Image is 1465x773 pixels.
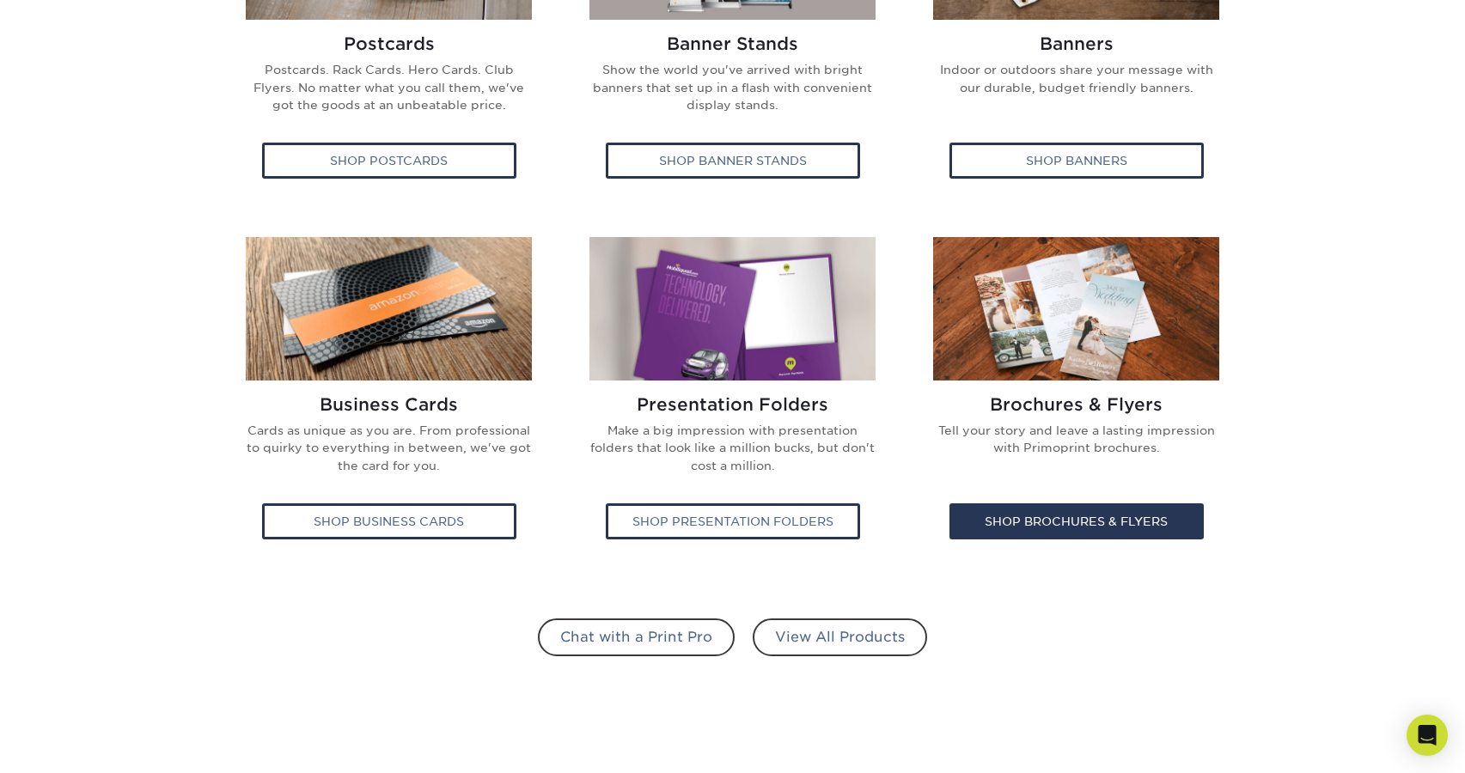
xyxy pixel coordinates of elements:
[949,503,1204,539] div: Shop Brochures & Flyers
[931,33,1222,54] h2: Banners
[262,503,516,539] div: Shop Business Cards
[931,394,1222,415] h2: Brochures & Flyers
[262,143,516,179] div: Shop Postcards
[244,394,534,415] h2: Business Cards
[1407,715,1448,756] div: Open Intercom Messenger
[753,618,927,656] a: View All Products
[931,422,1222,471] p: Tell your story and leave a lasting impression with Primoprint brochures.
[574,237,892,557] a: Presentation Folders Presentation Folders Make a big impression with presentation folders that lo...
[244,61,534,127] p: Postcards. Rack Cards. Hero Cards. Club Flyers. No matter what you call them, we've got the goods...
[244,422,534,488] p: Cards as unique as you are. From professional to quirky to everything in between, we've got the c...
[589,237,876,380] img: Presentation Folders
[588,33,878,54] h2: Banner Stands
[588,394,878,415] h2: Presentation Folders
[588,61,878,127] p: Show the world you've arrived with bright banners that set up in a flash with convenient display ...
[918,237,1236,557] a: Brochures & Flyers Brochures & Flyers Tell your story and leave a lasting impression with Primopr...
[606,143,860,179] div: Shop Banner Stands
[931,61,1222,110] p: Indoor or outdoors share your message with our durable, budget friendly banners.
[588,422,878,488] p: Make a big impression with presentation folders that look like a million bucks, but don't cost a ...
[949,143,1204,179] div: Shop Banners
[230,237,548,557] a: Business Cards Business Cards Cards as unique as you are. From professional to quirky to everythi...
[933,237,1219,380] img: Brochures & Flyers
[538,618,735,656] a: Chat with a Print Pro
[246,237,532,380] img: Business Cards
[244,33,534,54] h2: Postcards
[606,503,860,539] div: Shop Presentation Folders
